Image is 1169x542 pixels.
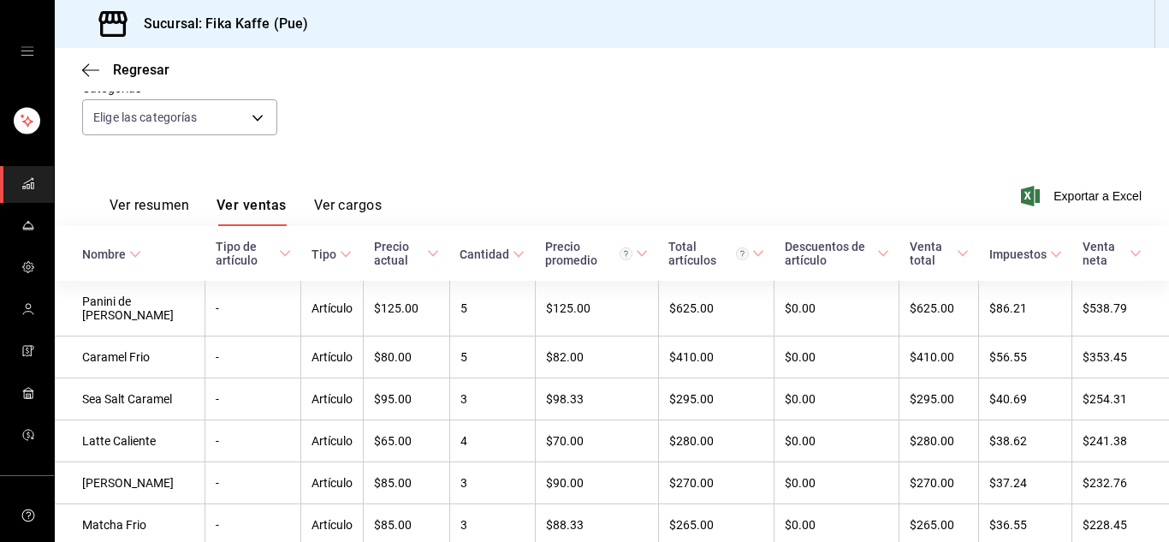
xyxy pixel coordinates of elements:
[314,197,383,226] button: Ver cargos
[1083,240,1126,267] div: Venta neta
[658,281,774,337] td: $625.00
[217,197,287,226] button: Ver ventas
[364,337,449,378] td: $80.00
[545,240,632,267] div: Precio promedio
[205,378,301,420] td: -
[545,240,648,267] span: Precio promedio
[205,337,301,378] td: -
[535,420,658,462] td: $70.00
[979,420,1072,462] td: $38.62
[1072,420,1169,462] td: $241.38
[1072,462,1169,504] td: $232.76
[899,337,979,378] td: $410.00
[364,281,449,337] td: $125.00
[449,462,535,504] td: 3
[301,378,364,420] td: Artículo
[535,337,658,378] td: $82.00
[620,247,632,260] svg: Precio promedio = Total artículos / cantidad
[785,240,874,267] div: Descuentos de artículo
[55,378,205,420] td: Sea Salt Caramel
[301,281,364,337] td: Artículo
[658,462,774,504] td: $270.00
[668,240,749,267] div: Total artículos
[364,462,449,504] td: $85.00
[21,45,34,58] button: open drawer
[1083,240,1142,267] span: Venta neta
[82,247,141,261] span: Nombre
[736,247,749,260] svg: El total artículos considera cambios de precios en los artículos así como costos adicionales por ...
[205,462,301,504] td: -
[1072,281,1169,337] td: $538.79
[82,247,126,261] div: Nombre
[301,462,364,504] td: Artículo
[774,462,899,504] td: $0.00
[364,378,449,420] td: $95.00
[216,240,291,267] span: Tipo de artículo
[110,197,189,226] button: Ver resumen
[301,337,364,378] td: Artículo
[1072,378,1169,420] td: $254.31
[979,337,1072,378] td: $56.55
[93,109,198,126] span: Elige las categorías
[1024,186,1142,206] button: Exportar a Excel
[979,378,1072,420] td: $40.69
[449,281,535,337] td: 5
[658,420,774,462] td: $280.00
[1072,337,1169,378] td: $353.45
[205,281,301,337] td: -
[82,62,169,78] button: Regresar
[658,337,774,378] td: $410.00
[668,240,764,267] span: Total artículos
[364,420,449,462] td: $65.00
[449,337,535,378] td: 5
[899,462,979,504] td: $270.00
[535,378,658,420] td: $98.33
[989,247,1062,261] span: Impuestos
[113,62,169,78] span: Regresar
[205,420,301,462] td: -
[374,240,439,267] span: Precio actual
[899,281,979,337] td: $625.00
[312,247,352,261] span: Tipo
[110,197,382,226] div: navigation tabs
[910,240,953,267] div: Venta total
[899,420,979,462] td: $280.00
[55,281,205,337] td: Panini de [PERSON_NAME]
[535,281,658,337] td: $125.00
[55,420,205,462] td: Latte Caliente
[910,240,969,267] span: Venta total
[979,462,1072,504] td: $37.24
[774,281,899,337] td: $0.00
[658,378,774,420] td: $295.00
[460,247,509,261] div: Cantidad
[774,420,899,462] td: $0.00
[774,337,899,378] td: $0.00
[979,281,1072,337] td: $86.21
[989,247,1047,261] div: Impuestos
[55,337,205,378] td: Caramel Frio
[312,247,336,261] div: Tipo
[899,378,979,420] td: $295.00
[374,240,424,267] div: Precio actual
[460,247,525,261] span: Cantidad
[449,378,535,420] td: 3
[301,420,364,462] td: Artículo
[130,14,308,34] h3: Sucursal: Fika Kaffe (Pue)
[535,462,658,504] td: $90.00
[449,420,535,462] td: 4
[785,240,889,267] span: Descuentos de artículo
[216,240,276,267] div: Tipo de artículo
[55,462,205,504] td: [PERSON_NAME]
[774,378,899,420] td: $0.00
